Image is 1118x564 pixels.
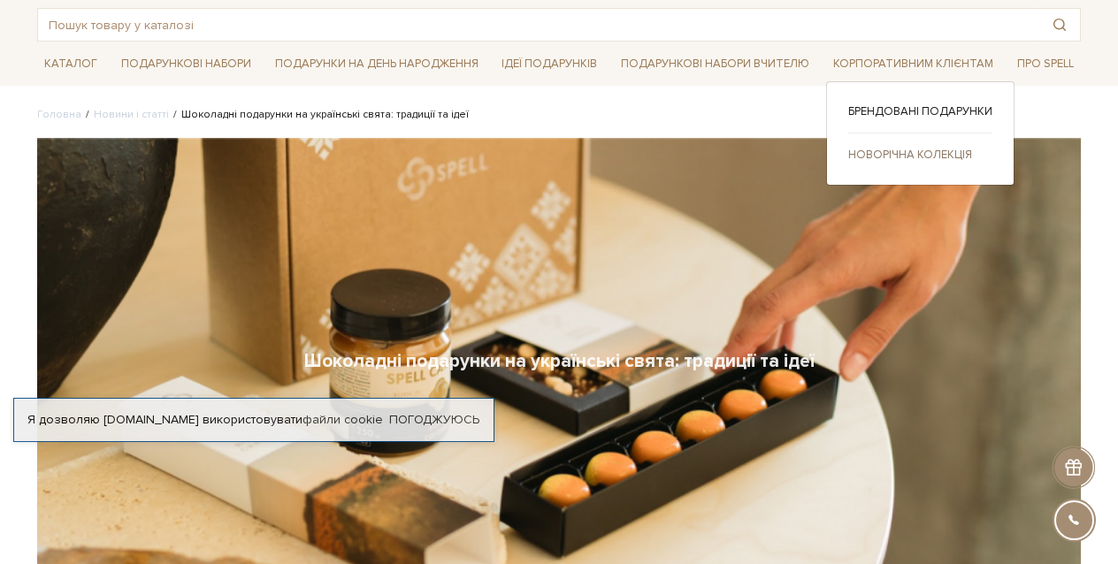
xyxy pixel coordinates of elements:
[848,147,992,163] a: Новорічна колекція
[494,50,604,78] a: Ідеї подарунків
[1039,9,1080,41] button: Пошук товару у каталозі
[14,412,494,428] div: Я дозволяю [DOMAIN_NAME] використовувати
[94,108,169,121] a: Новини і статті
[304,349,815,373] h1: Шоколадні подарунки на українські свята: традиції та ідеї
[37,108,81,121] a: Головна
[268,50,486,78] a: Подарунки на День народження
[826,81,1015,185] div: Каталог
[848,103,992,119] a: Брендовані подарунки
[614,49,816,79] a: Подарункові набори Вчителю
[169,107,469,123] li: Шоколадні подарунки на українські свята: традиції та ідеї
[1010,50,1081,78] a: Про Spell
[302,412,383,427] a: файли cookie
[389,412,479,428] a: Погоджуюсь
[37,50,104,78] a: Каталог
[38,9,1039,41] input: Пошук товару у каталозі
[114,50,258,78] a: Подарункові набори
[826,50,1000,78] a: Корпоративним клієнтам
